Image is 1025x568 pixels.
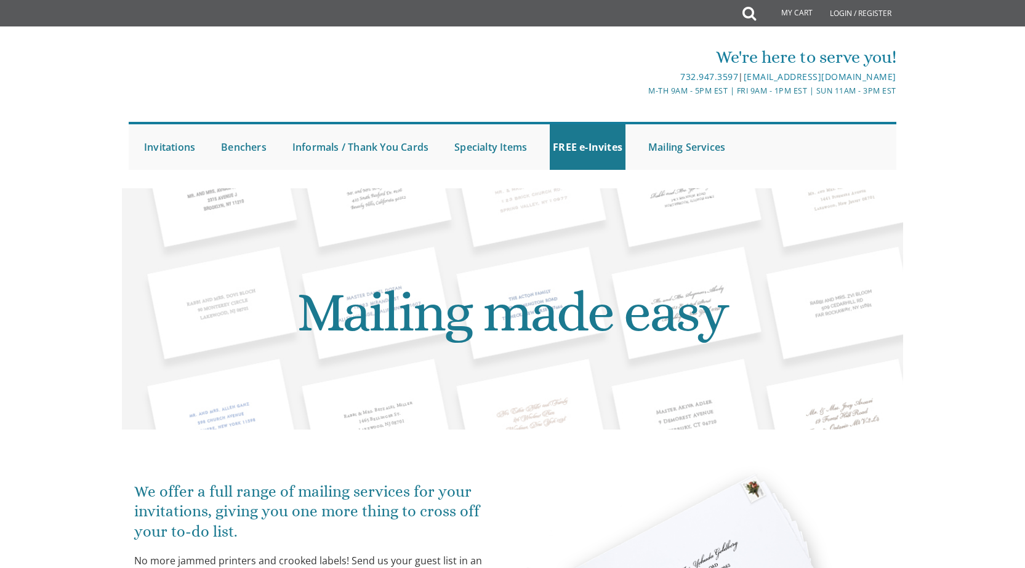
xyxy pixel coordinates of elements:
[141,124,198,170] a: Invitations
[645,124,728,170] a: Mailing Services
[385,84,896,97] div: M-Th 9am - 5pm EST | Fri 9am - 1pm EST | Sun 11am - 3pm EST
[289,124,432,170] a: Informals / Thank You Cards
[385,45,896,70] div: We're here to serve you!
[134,482,504,542] p: We offer a full range of mailing services for your invitations, giving you one more thing to cros...
[744,71,896,82] a: [EMAIL_ADDRESS][DOMAIN_NAME]
[218,124,270,170] a: Benchers
[131,198,894,426] h1: Mailing made easy
[451,124,530,170] a: Specialty Items
[550,124,625,170] a: FREE e-Invites
[385,70,896,84] div: |
[755,1,821,26] a: My Cart
[680,71,738,82] a: 732.947.3597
